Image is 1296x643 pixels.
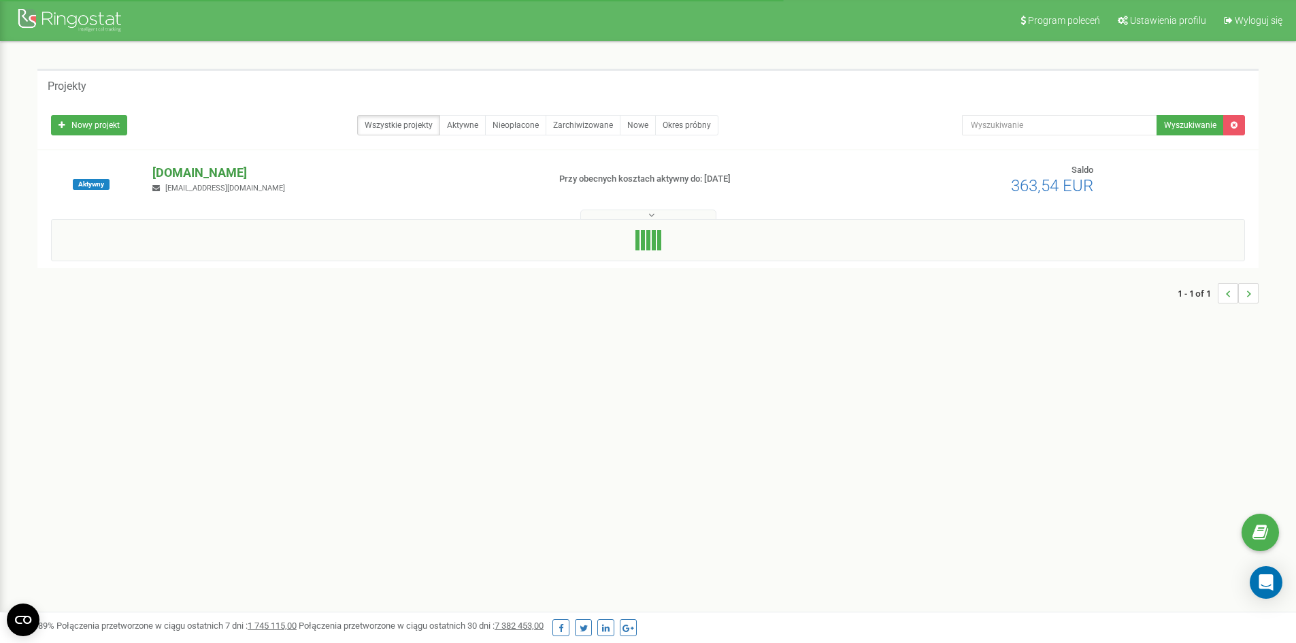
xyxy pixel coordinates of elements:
[357,115,440,135] a: Wszystkie projekty
[655,115,718,135] a: Okres próbny
[165,184,285,193] span: [EMAIL_ADDRESS][DOMAIN_NAME]
[485,115,546,135] a: Nieopłacone
[1071,165,1093,175] span: Saldo
[1178,269,1259,317] nav: ...
[1130,15,1206,26] span: Ustawienia profilu
[1235,15,1282,26] span: Wyloguj się
[1157,115,1224,135] button: Wyszukiwanie
[51,115,127,135] a: Nowy projekt
[1011,176,1093,195] span: 363,54 EUR
[7,604,39,636] button: Open CMP widget
[620,115,656,135] a: Nowe
[962,115,1157,135] input: Wyszukiwanie
[439,115,486,135] a: Aktywne
[1028,15,1100,26] span: Program poleceń
[546,115,620,135] a: Zarchiwizowane
[1250,566,1282,599] div: Open Intercom Messenger
[559,173,842,186] p: Przy obecnych kosztach aktywny do: [DATE]
[73,179,110,190] span: Aktywny
[1178,283,1218,303] span: 1 - 1 of 1
[248,621,297,631] u: 1 745 115,00
[152,164,537,182] p: [DOMAIN_NAME]
[56,621,297,631] span: Połączenia przetworzone w ciągu ostatnich 7 dni :
[48,80,86,93] h5: Projekty
[299,621,544,631] span: Połączenia przetworzone w ciągu ostatnich 30 dni :
[495,621,544,631] u: 7 382 453,00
